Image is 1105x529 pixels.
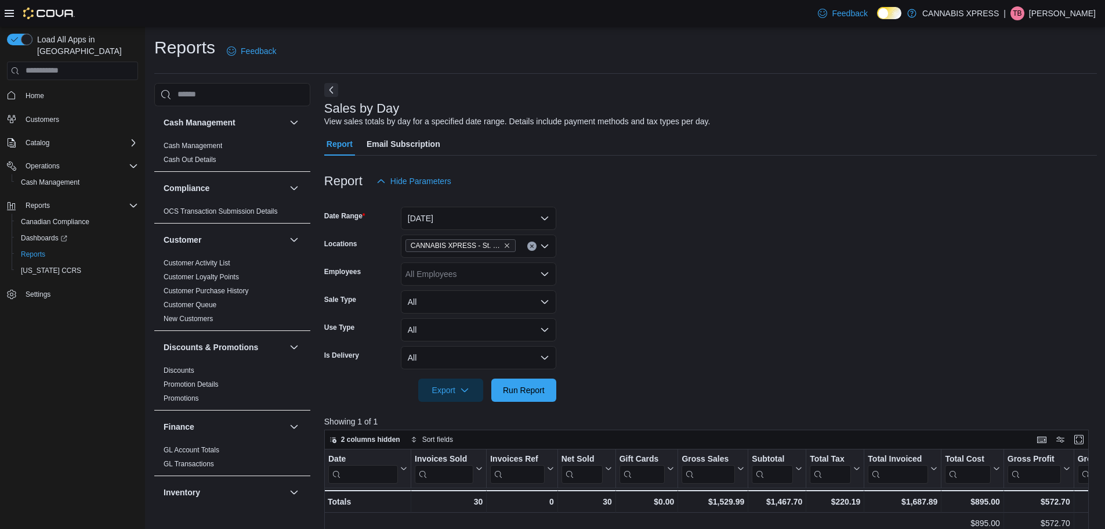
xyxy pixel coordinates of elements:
span: CANNABIS XPRESS - St. [PERSON_NAME] ([GEOGRAPHIC_DATA]) [411,240,501,251]
button: Settings [2,286,143,303]
h3: Customer [164,234,201,246]
div: Discounts & Promotions [154,364,310,410]
span: Promotions [164,394,199,403]
span: Cash Management [21,178,79,187]
span: Reports [21,250,45,259]
h3: Inventory [164,487,200,498]
div: $895.00 [945,495,999,509]
div: Invoices Ref [490,454,544,465]
span: Washington CCRS [16,264,138,278]
a: Customer Purchase History [164,287,249,295]
button: Customers [2,111,143,128]
span: Promotion Details [164,380,219,389]
div: $220.19 [810,495,860,509]
span: Cash Management [164,141,222,150]
span: Dashboards [21,233,67,243]
button: Finance [164,421,285,433]
input: Dark Mode [877,7,901,19]
a: GL Transactions [164,460,214,468]
span: Customers [26,115,59,124]
button: Export [418,379,483,402]
button: Sort fields [406,433,458,447]
button: Net Sold [561,454,611,483]
span: TB [1013,6,1021,20]
span: Catalog [26,138,49,147]
button: Date [328,454,407,483]
span: Report [327,132,353,156]
button: Reports [2,197,143,214]
button: Display options [1053,433,1067,447]
button: Reports [21,199,55,213]
div: Totals [328,495,407,509]
span: Discounts [164,366,194,375]
button: [DATE] [401,207,556,230]
button: Reports [12,246,143,262]
button: Catalog [2,135,143,151]
div: Total Cost [945,454,990,483]
div: $572.70 [1008,495,1070,509]
label: Employees [324,267,361,276]
button: Hide Parameters [372,170,456,193]
span: Load All Apps in [GEOGRAPHIC_DATA] [32,34,138,57]
div: 30 [415,495,483,509]
button: Compliance [287,181,301,195]
span: Operations [21,159,138,173]
a: GL Account Totals [164,446,219,454]
div: Gross Profit [1008,454,1061,483]
span: Hide Parameters [390,175,451,187]
div: Gift Card Sales [619,454,665,483]
span: Dark Mode [877,19,878,20]
button: Enter fullscreen [1072,433,1086,447]
span: Reports [26,201,50,210]
span: Settings [21,287,138,301]
button: Open list of options [540,269,549,279]
button: Open list of options [540,242,549,251]
button: Remove CANNABIS XPRESS - St. George (Main Street) from selection in this group [503,242,510,249]
a: Customer Queue [164,301,216,309]
span: Feedback [832,8,867,19]
span: Settings [26,290,50,299]
button: Operations [2,158,143,174]
button: Run Report [491,379,556,402]
div: Compliance [154,204,310,223]
span: Feedback [241,45,276,57]
button: Total Tax [810,454,860,483]
div: Gross Sales [682,454,735,465]
h3: Discounts & Promotions [164,341,258,353]
div: View sales totals by day for a specified date range. Details include payment methods and tax type... [324,116,711,128]
button: All [401,346,556,369]
a: Reports [16,247,50,261]
button: Operations [21,159,64,173]
div: Total Cost [945,454,990,465]
span: Customer Purchase History [164,286,249,296]
div: Total Tax [810,454,851,483]
p: CANNABIS XPRESS [922,6,999,20]
span: Reports [16,247,138,261]
div: Net Sold [561,454,602,465]
a: OCS Transaction Submission Details [164,207,278,215]
div: Net Sold [561,454,602,483]
label: Is Delivery [324,351,359,360]
span: OCS Transaction Submission Details [164,207,278,216]
div: Gross Profit [1008,454,1061,465]
label: Date Range [324,211,365,221]
button: Customer [164,234,285,246]
div: Total Invoiced [868,454,928,465]
h3: Finance [164,421,194,433]
button: Total Invoiced [868,454,937,483]
label: Use Type [324,323,354,332]
span: CANNABIS XPRESS - St. George (Main Street) [405,239,516,252]
button: Cash Management [12,174,143,190]
div: Gross Sales [682,454,735,483]
button: Invoices Ref [490,454,553,483]
a: Customer Activity List [164,259,230,267]
a: Canadian Compliance [16,215,94,229]
nav: Complex example [7,82,138,333]
h3: Compliance [164,182,209,194]
button: Discounts & Promotions [287,340,301,354]
div: Invoices Sold [415,454,473,483]
a: Feedback [813,2,872,25]
span: Customer Activity List [164,258,230,268]
span: Reports [21,199,138,213]
div: Date [328,454,398,483]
